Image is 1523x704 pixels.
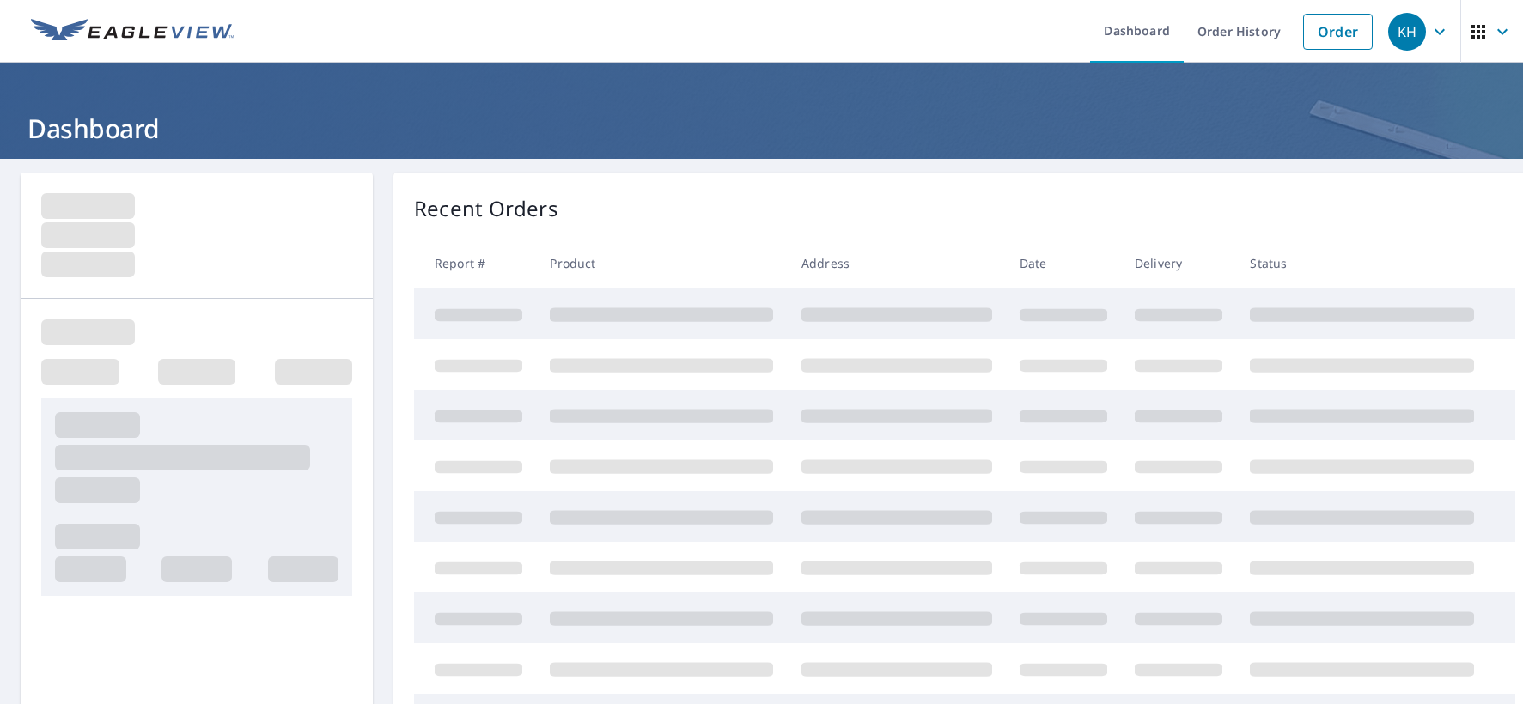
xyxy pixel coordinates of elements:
[414,193,558,224] p: Recent Orders
[1006,238,1121,288] th: Date
[414,238,536,288] th: Report #
[1388,13,1426,51] div: KH
[1121,238,1236,288] th: Delivery
[788,238,1006,288] th: Address
[536,238,787,288] th: Product
[1236,238,1488,288] th: Status
[21,111,1502,146] h1: Dashboard
[31,19,234,45] img: EV Logo
[1303,14,1373,50] a: Order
